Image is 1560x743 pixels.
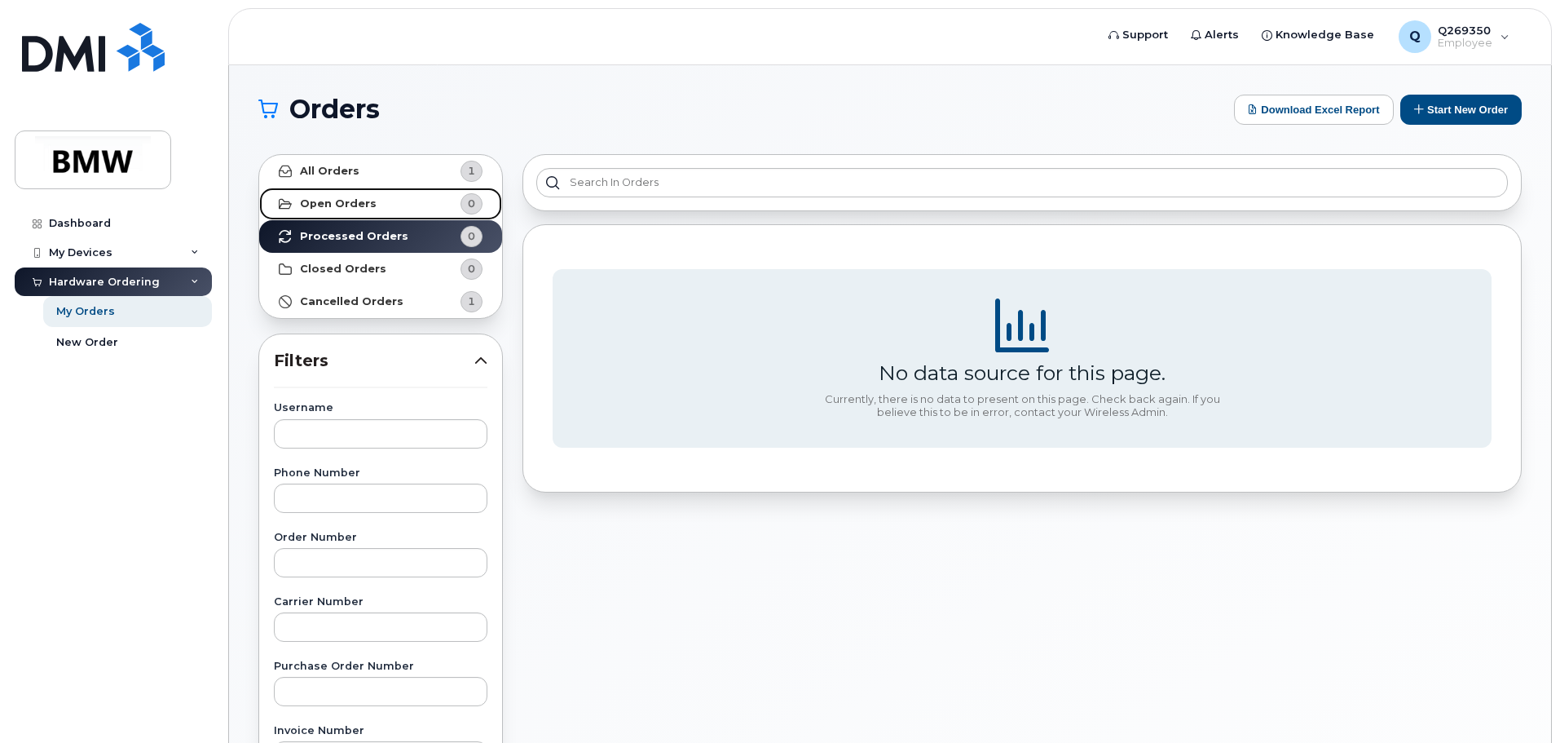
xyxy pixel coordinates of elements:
label: Username [274,403,487,414]
input: Search in orders [536,168,1508,197]
strong: Closed Orders [300,263,386,276]
div: Currently, there is no data to present on this page. Check back again. If you believe this to be ... [818,393,1226,418]
label: Purchase Order Number [274,661,487,672]
strong: Processed Orders [300,230,408,243]
strong: Cancelled Orders [300,295,403,308]
span: Filters [274,349,474,373]
button: Download Excel Report [1234,95,1394,125]
label: Order Number [274,533,487,543]
a: Open Orders0 [259,188,502,220]
span: 0 [468,196,475,211]
a: Closed Orders0 [259,253,502,285]
span: 0 [468,228,475,244]
strong: All Orders [300,165,359,178]
a: All Orders1 [259,155,502,188]
span: 1 [468,294,475,309]
label: Carrier Number [274,597,487,608]
iframe: Messenger Launcher [1489,672,1548,731]
button: Start New Order [1400,95,1522,125]
div: No data source for this page. [879,360,1166,385]
span: Orders [289,97,380,122]
label: Phone Number [274,468,487,479]
strong: Open Orders [300,197,377,210]
span: 0 [468,261,475,276]
a: Processed Orders0 [259,220,502,253]
label: Invoice Number [274,726,487,736]
span: 1 [468,163,475,179]
a: Cancelled Orders1 [259,285,502,318]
